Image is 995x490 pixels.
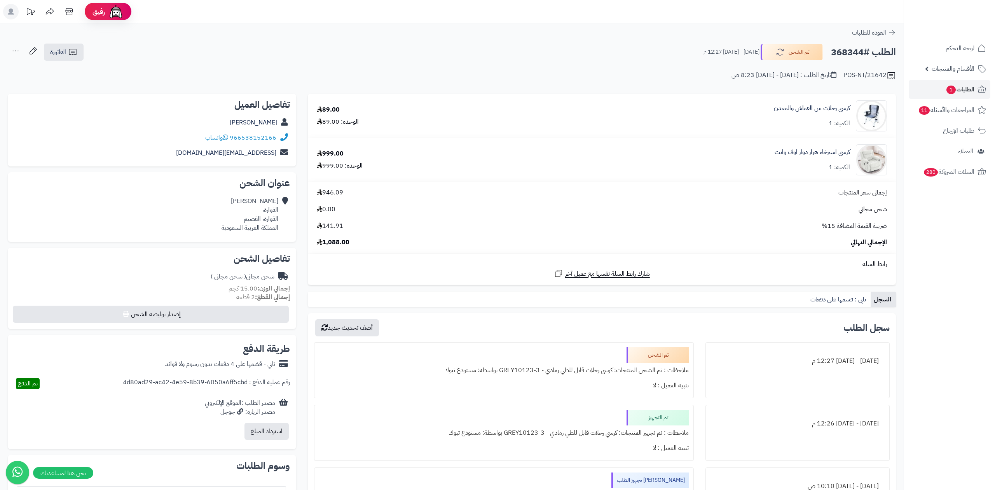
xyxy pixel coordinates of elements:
a: كرسي رحلات من القماش والمعدن [774,104,850,113]
div: رابط السلة [311,260,893,269]
img: ai-face.png [108,4,124,19]
small: [DATE] - [DATE] 12:27 م [703,48,759,56]
h2: تفاصيل العميل [14,100,290,109]
small: 2 قطعة [236,292,290,302]
span: الأقسام والمنتجات [932,63,974,74]
span: تم الدفع [18,379,38,388]
span: شحن مجاني [859,205,887,214]
button: أضف تحديث جديد [315,319,379,336]
div: تنبيه العميل : لا [319,441,689,456]
button: استرداد المبلغ [244,423,289,440]
div: [PERSON_NAME] القوارة، القوارة، القصيم المملكة العربية السعودية [222,197,278,232]
span: إجمالي سعر المنتجات [838,188,887,197]
span: السلات المتروكة [923,166,974,177]
a: [EMAIL_ADDRESS][DOMAIN_NAME] [176,148,276,157]
div: 999.00 [317,149,344,158]
div: الكمية: 1 [829,163,850,172]
span: 141.91 [317,222,343,231]
span: الفاتورة [50,47,66,57]
span: 1 [946,86,956,94]
strong: إجمالي القطع: [255,292,290,302]
div: شحن مجاني [211,272,274,281]
span: طلبات الإرجاع [943,125,974,136]
a: تابي : قسمها على دفعات [807,292,871,307]
div: ملاحظات : تم الشحن المنتجات: كرسي رحلات قابل للطي رمادي - GREY10123-3 بواسطة: مستودع تبوك [319,363,689,378]
div: تاريخ الطلب : [DATE] - [DATE] 8:23 ص [731,71,836,80]
h2: طريقة الدفع [243,344,290,353]
div: ملاحظات : تم تجهيز المنتجات: كرسي رحلات قابل للطي رمادي - GREY10123-3 بواسطة: مستودع تبوك [319,425,689,441]
a: المراجعات والأسئلة11 [909,101,990,119]
div: مصدر الزيارة: جوجل [205,408,275,416]
button: تم الشحن [761,44,823,60]
div: تابي - قسّمها على 4 دفعات بدون رسوم ولا فوائد [165,360,275,369]
a: 966538152166 [230,133,276,142]
h2: الطلب #368344 [831,44,896,60]
a: الطلبات1 [909,80,990,99]
div: تم الشحن [627,347,689,363]
span: 0.00 [317,205,335,214]
span: لوحة التحكم [946,43,974,54]
a: تحديثات المنصة [21,4,40,21]
span: 946.09 [317,188,343,197]
span: شارك رابط السلة نفسها مع عميل آخر [565,269,650,278]
a: السلات المتروكة280 [909,163,990,181]
small: 15.00 كجم [229,284,290,293]
span: ضريبة القيمة المضافة 15% [822,222,887,231]
h2: تفاصيل الشحن [14,254,290,263]
a: طلبات الإرجاع [909,121,990,140]
div: الوحدة: 89.00 [317,117,359,126]
span: الإجمالي النهائي [851,238,887,247]
h3: سجل الطلب [843,323,890,332]
div: POS-NT/21642 [843,71,896,80]
a: العملاء [909,142,990,161]
span: 280 [924,168,938,177]
div: رقم عملية الدفع : 4d80ad29-ac42-4e59-8b39-6050a6ff5cbd [123,378,290,389]
div: الكمية: 1 [829,119,850,128]
span: المراجعات والأسئلة [918,105,974,115]
div: [DATE] - [DATE] 12:27 م [710,353,885,369]
div: 89.00 [317,105,340,114]
h2: عنوان الشحن [14,178,290,188]
a: العودة للطلبات [852,28,896,37]
span: 11 [919,106,930,115]
span: العملاء [958,146,973,157]
a: لوحة التحكم [909,39,990,58]
span: رفيق [93,7,105,16]
img: logo-2.png [942,19,988,35]
h2: وسوم الطلبات [14,461,290,471]
a: الفاتورة [44,44,84,61]
div: [DATE] - [DATE] 12:26 م [710,416,885,431]
strong: إجمالي الوزن: [257,284,290,293]
button: إصدار بوليصة الشحن [13,306,289,323]
span: الطلبات [946,84,974,95]
div: [PERSON_NAME] تجهيز الطلب [611,472,689,488]
div: مصدر الطلب :الموقع الإلكتروني [205,399,275,416]
span: العودة للطلبات [852,28,886,37]
a: كرسي استرخاء هزاز دوار اوف وايت [775,148,850,157]
div: تم التجهيز [627,410,689,425]
a: شارك رابط السلة نفسها مع عميل آخر [554,269,650,278]
a: واتساب [205,133,228,142]
div: الوحدة: 999.00 [317,161,363,170]
img: 1730300415-110102650003-90x90.jpg [856,100,887,131]
a: السجل [871,292,896,307]
div: تنبيه العميل : لا [319,378,689,393]
a: [PERSON_NAME] [230,118,277,127]
img: 1750236935-1-90x90.jpg [856,144,887,175]
span: ( شحن مجاني ) [211,272,246,281]
span: 1,088.00 [317,238,349,247]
